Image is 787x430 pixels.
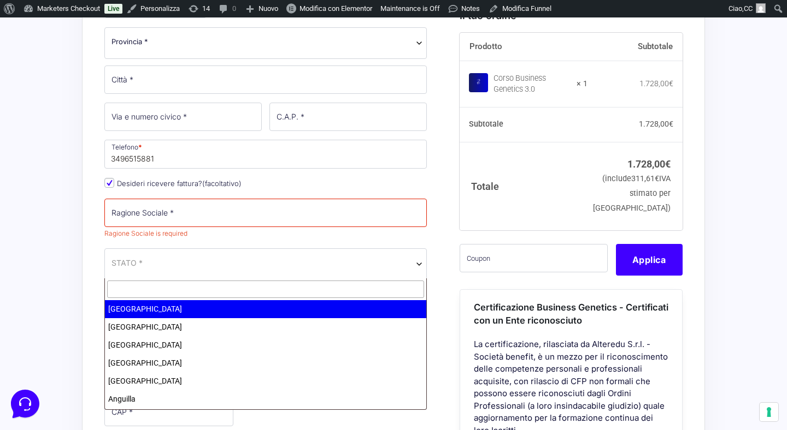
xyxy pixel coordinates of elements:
[627,158,671,169] bdi: 1.728,00
[202,179,242,188] span: (facoltativo)
[111,257,143,268] span: STATO *
[460,33,588,61] th: Prodotto
[17,44,93,52] span: Le tue conversazioni
[460,142,588,230] th: Totale
[669,79,673,88] span: €
[669,120,673,128] span: €
[104,27,427,59] span: Provincia
[143,330,210,355] button: Aiuto
[105,354,426,372] li: [GEOGRAPHIC_DATA]
[116,135,201,144] a: Apri Centro Assistenza
[593,174,671,213] small: (include IVA stimato per [GEOGRAPHIC_DATA])
[460,243,608,272] input: Coupon
[299,4,372,13] span: Modifica con Elementor
[17,61,39,83] img: dark
[168,345,184,355] p: Aiuto
[25,159,179,170] input: Cerca un articolo...
[577,79,588,89] strong: × 1
[104,178,114,188] input: Desideri ricevere fattura?(facoltativo)
[744,4,753,13] span: CC
[105,300,426,318] li: [GEOGRAPHIC_DATA]
[105,318,426,336] li: [GEOGRAPHIC_DATA]
[639,120,673,128] bdi: 1.728,00
[17,92,201,114] button: Inizia una conversazione
[616,243,683,275] button: Applica
[76,330,143,355] button: Messaggi
[104,199,427,227] input: Ragione Sociale *
[104,248,427,280] span: Italia
[33,345,51,355] p: Home
[665,158,671,169] span: €
[639,79,673,88] bdi: 1.728,00
[9,9,184,26] h2: Ciao da Marketers 👋
[17,135,85,144] span: Trova una risposta
[269,103,427,131] input: C.A.P. *
[71,98,161,107] span: Inizia una conversazione
[9,330,76,355] button: Home
[588,33,683,61] th: Subtotale
[105,390,426,408] li: Anguilla
[469,73,488,92] img: Corso Business Genetics 3.0
[35,61,57,83] img: dark
[105,408,426,426] li: Antartide
[631,174,659,183] span: 311,61
[104,179,242,188] label: Desideri ricevere fattura?
[9,387,42,420] iframe: Customerly Messenger Launcher
[104,65,427,94] input: Città *
[105,372,426,390] li: [GEOGRAPHIC_DATA]
[95,345,124,355] p: Messaggi
[760,403,778,421] button: Le tue preferenze relative al consenso per le tecnologie di tracciamento
[494,73,570,95] div: Corso Business Genetics 3.0
[105,336,426,354] li: [GEOGRAPHIC_DATA]
[52,61,74,83] img: dark
[474,301,668,326] span: Certificazione Business Genetics - Certificati con un Ente riconosciuto
[104,229,187,237] span: Ragione Sociale is required
[104,140,427,168] input: Telefono *
[104,4,122,14] a: Live
[460,107,588,142] th: Subtotale
[111,36,148,47] span: Provincia *
[104,398,233,426] input: CAP *
[104,103,262,131] input: Via e numero civico *
[655,174,659,183] span: €
[111,257,420,268] span: Italia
